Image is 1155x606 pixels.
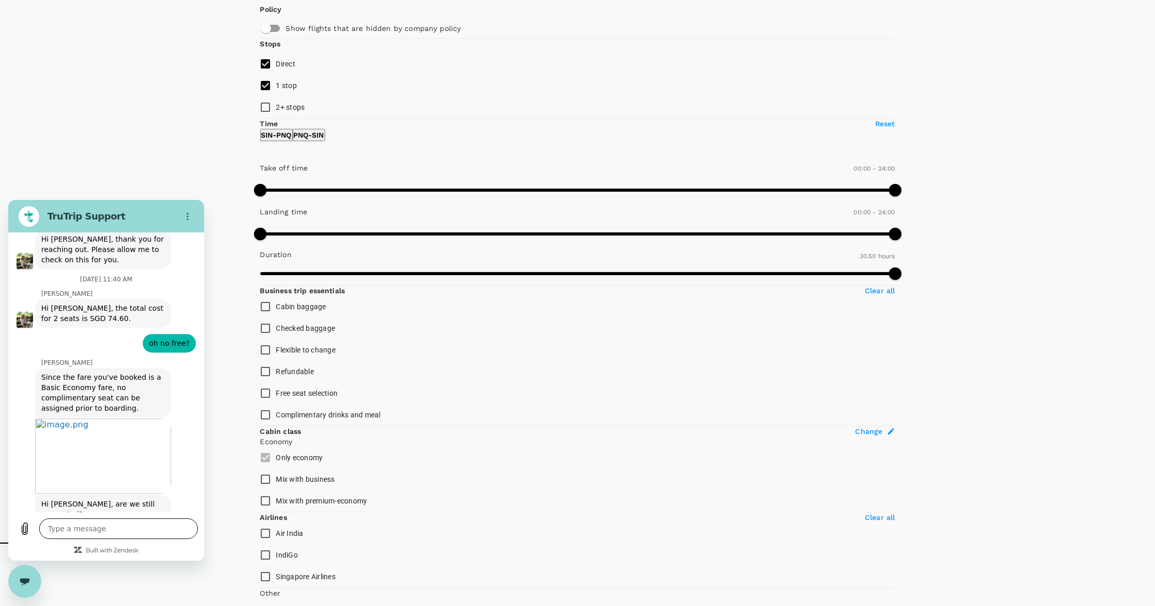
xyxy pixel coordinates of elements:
p: Policy [260,4,309,14]
span: Refundable [276,367,314,376]
p: PNQ - SIN [294,130,324,140]
span: 1 stop [276,81,297,90]
strong: Business trip essentials [260,287,345,295]
span: IndiGo [276,551,298,559]
iframe: Messaging window [8,200,204,561]
p: Duration [260,249,292,260]
iframe: Button to launch messaging window, conversation in progress [8,565,41,598]
span: Only economy [276,453,323,462]
strong: Airlines [260,513,287,521]
button: Upload file [6,318,27,339]
p: SIN - PNQ [261,130,292,140]
p: Landing time [260,207,308,217]
p: Time [260,119,278,129]
span: 00:00 - 24:00 [854,165,895,172]
p: Clear all [865,285,895,296]
span: Checked baggage [276,324,336,332]
p: Reset [875,119,895,129]
span: Mix with business [276,475,335,483]
p: Other [260,588,281,598]
p: Take off time [260,163,308,173]
span: 00:00 - 24:00 [854,209,895,216]
span: Change [856,426,883,436]
img: image.png [27,218,163,294]
span: 2+ stops [276,103,305,111]
span: Free seat selection [276,389,338,397]
a: Image shared. Ask your agent for more context, if required. Open in new tab. [27,218,163,294]
span: Air India [276,529,304,537]
p: Economy [260,436,895,447]
p: Show flights that are hidden by company policy [286,23,789,33]
span: Mix with premium-economy [276,497,367,505]
strong: Stops [260,40,281,48]
span: 30.50 hours [860,252,895,260]
span: Singapore Airlines [276,573,336,581]
span: Complimentary drinks and meal [276,411,381,419]
span: Cabin baggage [276,302,326,311]
strong: Cabin class [260,427,302,435]
span: Direct [276,60,296,68]
span: Hi [PERSON_NAME], are we still connected? [29,295,161,324]
a: Built with Zendesk: Visit the Zendesk website in a new tab [78,348,130,355]
p: Clear all [865,512,895,523]
span: Flexible to change [276,346,336,354]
